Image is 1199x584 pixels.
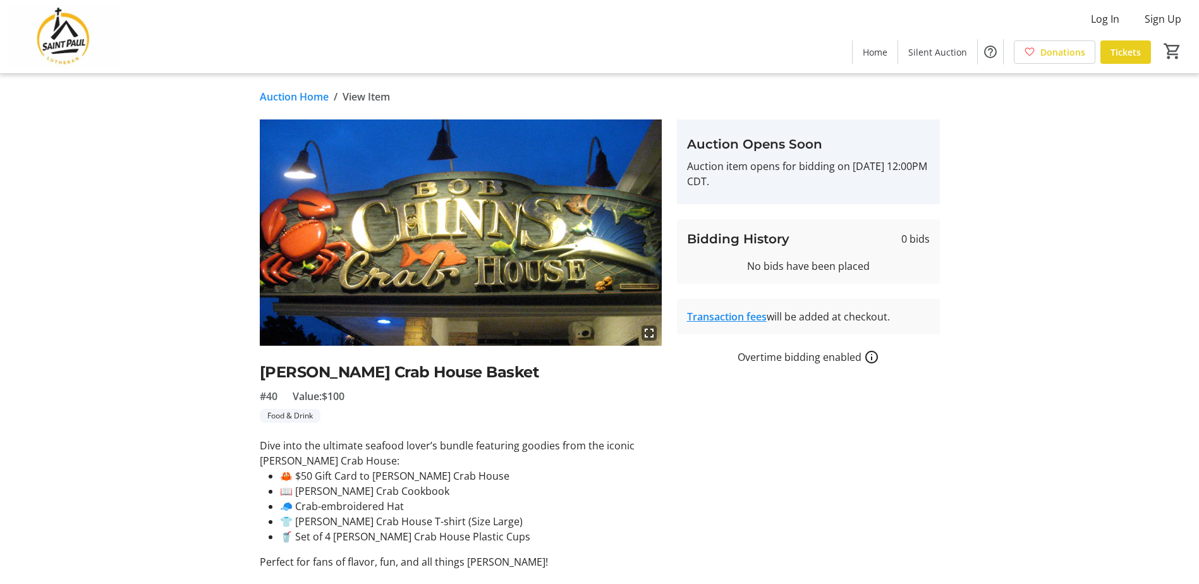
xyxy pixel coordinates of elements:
span: Tickets [1111,46,1141,59]
span: Sign Up [1145,11,1181,27]
button: Sign Up [1135,9,1191,29]
span: / [334,89,338,104]
a: Donations [1014,40,1095,64]
li: 📖 [PERSON_NAME] Crab Cookbook [280,484,662,499]
button: Log In [1081,9,1129,29]
tr-label-badge: Food & Drink [260,409,320,423]
div: No bids have been placed [687,259,930,274]
img: Saint Paul Lutheran School's Logo [8,5,120,68]
span: Silent Auction [908,46,967,59]
a: Auction Home [260,89,329,104]
img: Image [260,119,662,346]
span: Donations [1040,46,1085,59]
mat-icon: fullscreen [642,325,657,341]
a: Home [853,40,898,64]
p: Perfect for fans of flavor, fun, and all things [PERSON_NAME]! [260,554,662,569]
span: Value: $100 [293,389,344,404]
li: 👕 [PERSON_NAME] Crab House T-shirt (Size Large) [280,514,662,529]
span: Home [863,46,887,59]
a: Tickets [1100,40,1151,64]
span: View Item [343,89,390,104]
button: Cart [1161,40,1184,63]
a: Transaction fees [687,310,767,324]
p: Auction item opens for bidding on [DATE] 12:00PM CDT. [687,159,930,189]
li: 🧢 Crab-embroidered Hat [280,499,662,514]
h3: Auction Opens Soon [687,135,930,154]
h2: [PERSON_NAME] Crab House Basket [260,361,662,384]
h3: Bidding History [687,229,789,248]
span: #40 [260,389,277,404]
span: 0 bids [901,231,930,246]
a: Silent Auction [898,40,977,64]
li: 🥤 Set of 4 [PERSON_NAME] Crab House Plastic Cups [280,529,662,544]
li: 🦀 $50 Gift Card to [PERSON_NAME] Crab House [280,468,662,484]
div: will be added at checkout. [687,309,930,324]
div: Overtime bidding enabled [677,350,940,365]
a: How overtime bidding works for silent auctions [864,350,879,365]
button: Help [978,39,1003,64]
p: Dive into the ultimate seafood lover’s bundle featuring goodies from the iconic [PERSON_NAME] Cra... [260,438,662,468]
span: Log In [1091,11,1119,27]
